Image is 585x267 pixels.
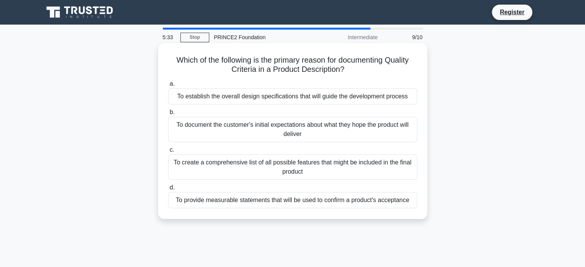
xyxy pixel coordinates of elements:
a: Register [495,7,529,17]
div: To document the customer's initial expectations about what they hope the product will deliver [168,117,417,142]
div: To establish the overall design specifications that will guide the development process [168,88,417,104]
div: To create a comprehensive list of all possible features that might be included in the final product [168,154,417,180]
a: Stop [180,33,209,42]
div: 9/10 [382,30,427,45]
div: 5:33 [158,30,180,45]
div: PRINCE2 Foundation [209,30,315,45]
div: To provide measurable statements that will be used to confirm a product's acceptance [168,192,417,208]
h5: Which of the following is the primary reason for documenting Quality Criteria in a Product Descri... [167,55,418,75]
div: Intermediate [315,30,382,45]
span: c. [170,146,174,153]
span: d. [170,184,175,191]
span: b. [170,109,175,115]
span: a. [170,80,175,87]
